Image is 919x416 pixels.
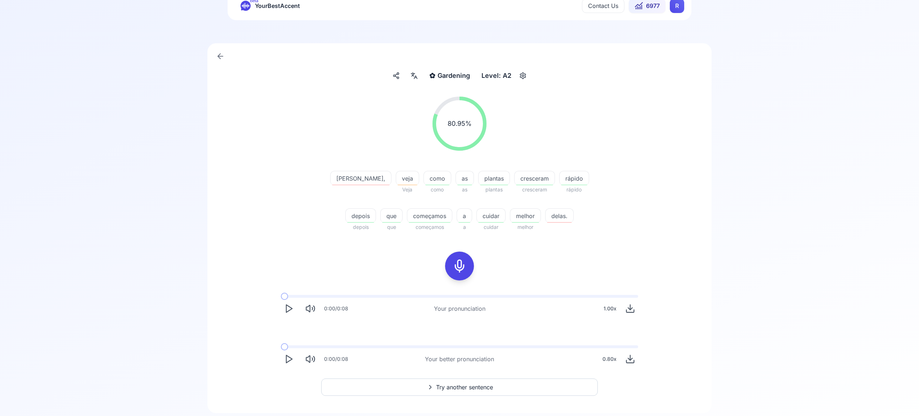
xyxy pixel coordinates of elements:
div: Level: A2 [479,69,514,82]
span: melhor [510,212,541,220]
button: a [457,208,472,223]
button: ✿Gardening [426,69,473,82]
span: depois [345,223,376,231]
span: YourBestAccent [255,1,300,11]
span: ✿ [429,71,435,81]
button: que [380,208,403,223]
div: 1.00 x [601,301,619,316]
span: 6977 [646,1,660,10]
span: cresceram [514,185,555,194]
span: cuidar [477,212,505,220]
span: a [457,223,472,231]
span: que [380,223,403,231]
span: cresceram [515,174,555,183]
span: depois [346,212,376,220]
button: começamos [407,208,452,223]
button: as [456,171,474,185]
div: 0:00 / 0:08 [324,355,348,363]
span: Gardening [438,71,470,81]
a: betaYourBestAccent [235,1,306,11]
span: a [457,212,472,220]
span: as [456,185,474,194]
span: que [381,212,402,220]
button: cuidar [476,208,506,223]
span: veja [396,174,419,183]
div: Your better pronunciation [425,355,494,363]
button: [PERSON_NAME], [330,171,391,185]
span: começamos [407,223,452,231]
button: Play [281,351,297,367]
span: rápido [560,174,589,183]
button: depois [345,208,376,223]
button: melhor [510,208,541,223]
div: Your pronunciation [434,304,485,313]
div: 0.80 x [600,352,619,366]
span: melhor [510,223,541,231]
button: Mute [302,351,318,367]
button: rápido [559,171,589,185]
span: Try another sentence [436,383,493,391]
button: Level: A2 [479,69,529,82]
button: delas. [545,208,574,223]
span: começamos [407,212,452,220]
span: delas. [546,212,573,220]
span: [PERSON_NAME], [331,174,391,183]
button: Mute [302,301,318,317]
span: as [456,174,474,183]
span: plantas [478,185,510,194]
button: Play [281,301,297,317]
button: como [423,171,451,185]
button: Download audio [622,301,638,317]
button: veja [396,171,419,185]
span: rápido [559,185,589,194]
button: Try another sentence [321,379,598,396]
button: Download audio [622,351,638,367]
span: como [424,174,451,183]
span: cuidar [476,223,506,231]
span: como [423,185,451,194]
span: plantas [479,174,510,183]
button: plantas [478,171,510,185]
button: cresceram [514,171,555,185]
span: Veja [396,185,419,194]
div: 0:00 / 0:08 [324,305,348,312]
span: 80.95 % [448,119,472,129]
